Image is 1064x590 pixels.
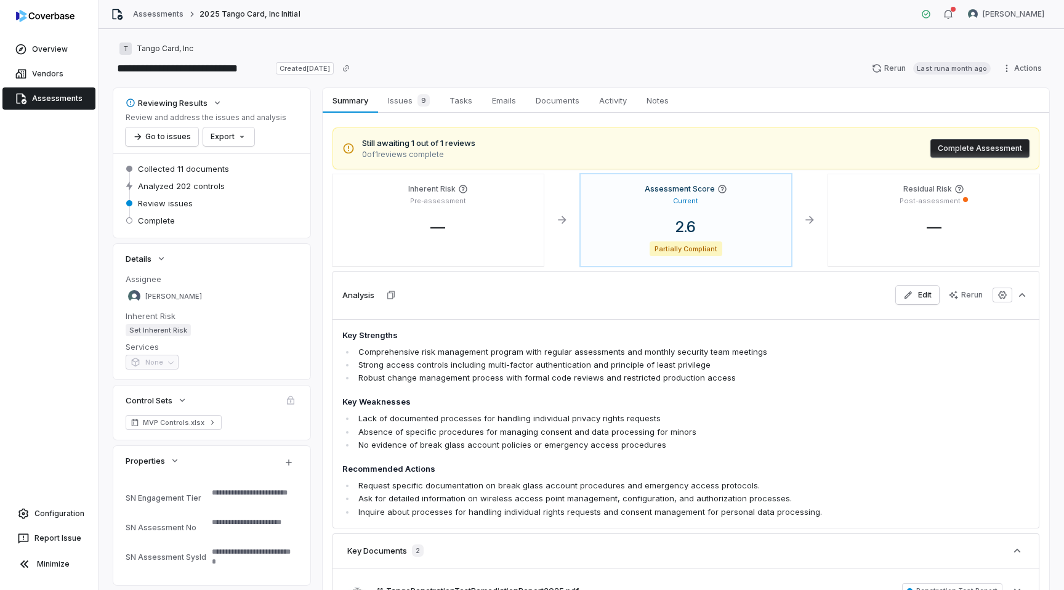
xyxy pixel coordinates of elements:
[199,9,300,19] span: 2025 Tango Card, Inc Initial
[355,492,892,505] li: Ask for detailed information on wireless access point management, configuration, and authorizatio...
[122,450,183,472] button: Properties
[5,503,93,525] a: Configuration
[203,127,254,146] button: Export
[138,180,225,192] span: Analyzed 202 controls
[896,286,939,304] button: Edit
[328,92,373,108] span: Summary
[138,163,229,174] span: Collected 11 documents
[122,389,191,411] button: Control Sets
[412,544,424,557] span: 2
[961,5,1052,23] button: Sayantan Bhattacherjee avatar[PERSON_NAME]
[421,218,455,236] span: —
[998,59,1049,78] button: Actions
[2,63,95,85] a: Vendors
[913,62,991,75] span: Last run a month ago
[487,92,521,108] span: Emails
[650,241,723,256] span: Partially Compliant
[342,329,892,342] h4: Key Strengths
[133,9,183,19] a: Assessments
[16,10,75,22] img: logo-D7KZi-bG.svg
[342,463,892,475] h4: Recommended Actions
[126,395,172,406] span: Control Sets
[941,286,990,304] button: Rerun
[383,92,435,109] span: Issues
[126,455,165,466] span: Properties
[355,426,892,438] li: Absence of specific procedures for managing consent and data processing for minors
[126,113,286,123] p: Review and address the issues and analysis
[362,137,475,150] span: Still awaiting 1 out of 1 reviews
[126,127,198,146] button: Go to issues
[355,506,892,519] li: Inquire about processes for handling individual rights requests and consent management for person...
[5,552,93,576] button: Minimize
[968,9,978,19] img: Sayantan Bhattacherjee avatar
[355,412,892,425] li: Lack of documented processes for handling individual privacy rights requests
[983,9,1044,19] span: [PERSON_NAME]
[645,184,715,194] h4: Assessment Score
[355,358,892,371] li: Strong access controls including multi-factor authentication and principle of least privilege
[122,248,170,270] button: Details
[417,94,430,107] span: 9
[126,310,298,321] dt: Inherent Risk
[917,218,951,236] span: —
[126,253,151,264] span: Details
[355,438,892,451] li: No evidence of break glass account policies or emergency access procedures
[666,218,706,236] span: 2.6
[143,418,204,427] span: MVP Controls.xlsx
[126,324,191,336] span: Set Inherent Risk
[594,92,632,108] span: Activity
[138,198,193,209] span: Review issues
[2,38,95,60] a: Overview
[930,139,1030,158] button: Complete Assessment
[2,87,95,110] a: Assessments
[355,371,892,384] li: Robust change management process with formal code reviews and restricted production access
[116,38,197,60] button: TTango Card, Inc
[138,215,175,226] span: Complete
[122,92,226,114] button: Reviewing Results
[445,92,477,108] span: Tasks
[126,415,222,430] a: MVP Controls.xlsx
[903,184,952,194] h4: Residual Risk
[864,59,998,78] button: RerunLast runa month ago
[126,273,298,285] dt: Assignee
[126,523,207,532] div: SN Assessment No
[126,341,298,352] dt: Services
[5,527,93,549] button: Report Issue
[355,479,892,492] li: Request specific documentation on break glass account procedures and emergency access protocols.
[145,292,202,301] span: [PERSON_NAME]
[276,62,334,75] span: Created [DATE]
[128,290,140,302] img: Sayantan Bhattacherjee avatar
[410,196,466,206] p: Pre-assessment
[126,552,207,562] div: SN Assessment SysId
[342,396,892,408] h4: Key Weaknesses
[673,196,698,206] p: Current
[126,97,208,108] div: Reviewing Results
[362,150,475,160] span: 0 of 1 reviews complete
[949,290,983,300] div: Rerun
[355,346,892,358] li: Comprehensive risk management program with regular assessments and monthly security team meetings
[347,545,407,556] h3: Key Documents
[531,92,584,108] span: Documents
[126,493,207,503] div: SN Engagement Tier
[335,57,357,79] button: Copy link
[408,184,456,194] h4: Inherent Risk
[137,44,193,54] span: Tango Card, Inc
[342,289,374,301] h3: Analysis
[900,196,961,206] p: Post-assessment
[642,92,674,108] span: Notes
